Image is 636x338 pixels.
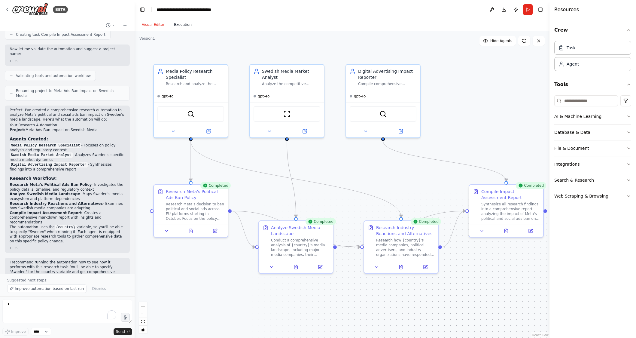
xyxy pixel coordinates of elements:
[554,129,590,135] div: Database & Data
[166,81,224,86] div: Research and analyze the impact of Meta's political and social ads ban on {country}'s media lands...
[310,263,330,271] button: Open in side panel
[166,189,224,201] div: Research Meta's Political Ads Ban Policy
[306,218,336,225] div: Completed
[120,22,130,29] button: Start a new chat
[12,3,48,16] img: Logo
[7,284,87,293] button: Improve automation based on last run
[358,68,416,80] div: Digital Advertising Impact Reporter
[92,286,106,291] span: Dismiss
[567,61,579,67] div: Agent
[139,36,155,41] div: Version 1
[283,110,291,118] img: ScrapeWebsiteTool
[262,81,320,86] div: Analyze the competitive dynamics and revenue impacts on {country}'s traditional and digital media...
[376,225,434,237] div: Research Industry Reactions and Alternatives
[479,36,516,46] button: Hide Agents
[10,136,125,142] h3: Agents Created:
[10,201,125,211] li: - Examines how Swedish media companies are adapting
[554,193,608,199] div: Web Scraping & Browsing
[10,211,82,215] strong: Compile Impact Assessment Report
[138,5,147,14] button: Hide left sidebar
[232,208,255,250] g: Edge from 788ca0d0-5515-4d7a-a315-cdb880f6cc90 to 816c0cab-5a09-4f53-88f7-4099704fd945
[520,227,541,235] button: Open in side panel
[554,140,631,156] button: File & Document
[178,227,204,235] button: View output
[114,328,132,335] button: Send
[258,220,333,274] div: CompletedAnalyze Swedish Media LandscapeConduct a comprehensive analysis of {country}'s media lan...
[10,183,92,187] strong: Research Meta's Political Ads Ban Policy
[10,225,125,244] p: The automation uses the variable, so you'll be able to specify "Sweden" when running it. Each age...
[10,192,80,196] strong: Analyze Swedish Media Landscape
[187,110,194,118] img: SerperDevTool
[554,177,594,183] div: Search & Research
[10,183,125,192] li: - Investigates the policy details, timeline, and regulatory context
[345,64,421,138] div: Digital Advertising Impact ReporterCompile comprehensive research findings into a detailed report...
[554,156,631,172] button: Integrations
[10,123,125,128] h2: Your Research Automation
[554,124,631,140] button: Database & Data
[10,47,125,56] p: Now let me validate the automation and suggest a project name:
[554,22,631,38] button: Crew
[358,81,416,86] div: Compile comprehensive research findings into a detailed report on how Meta's ads ban affects {cou...
[166,68,224,80] div: Media Policy Research Specialist
[554,161,580,167] div: Integrations
[554,145,589,151] div: File & Document
[490,38,512,43] span: Hide Agents
[494,227,519,235] button: View output
[15,286,84,291] span: Improve automation based on last run
[249,64,324,138] div: Swedish Media Market AnalystAnalyze the competitive dynamics and revenue impacts on {country}'s t...
[153,184,228,238] div: CompletedResearch Meta's Political Ads Ban PolicyResearch Meta's decision to ban political and so...
[11,329,26,334] span: Improve
[10,143,81,148] code: Media Policy Research Specialist
[137,19,169,31] button: Visual Editor
[10,162,88,167] code: Digital Advertising Impact Reporter
[337,244,360,250] g: Edge from 816c0cab-5a09-4f53-88f7-4099704fd945 to 1ff2e59a-3139-4c78-9b45-589030383623
[554,6,579,13] h4: Resources
[469,184,544,238] div: CompletedCompile Impact Assessment ReportSynthesize all research findings into a comprehensive re...
[205,227,225,235] button: Open in side panel
[188,141,194,181] g: Edge from 58d133d0-c972-4c01-bee5-1c3db1c9ac58 to 788ca0d0-5515-4d7a-a315-cdb880f6cc90
[271,238,329,257] div: Conduct a comprehensive analysis of {country}'s media landscape, including major media companies,...
[16,32,105,37] span: Creating task Compile Impact Assessment Report
[415,263,436,271] button: Open in side panel
[139,326,147,333] button: toggle interactivity
[554,172,631,188] button: Search & Research
[536,5,545,14] button: Hide right sidebar
[411,218,441,225] div: Completed
[376,238,434,257] div: Research how {country}'s media companies, political advertisers, and industry organizations have ...
[388,263,414,271] button: View output
[169,19,196,31] button: Execution
[337,208,465,250] g: Edge from 816c0cab-5a09-4f53-88f7-4099704fd945 to 45a822dd-dc3d-46ce-8301-2f3a3938c792
[532,333,549,337] a: React Flow attribution
[271,225,329,237] div: Analyze Swedish Media Landscape
[364,220,439,274] div: CompletedResearch Industry Reactions and AlternativesResearch how {country}'s media companies, po...
[442,208,465,250] g: Edge from 1ff2e59a-3139-4c78-9b45-589030383623 to 45a822dd-dc3d-46ce-8301-2f3a3938c792
[162,94,173,99] span: gpt-4o
[139,302,147,333] div: React Flow controls
[200,182,231,189] div: Completed
[284,141,299,217] g: Edge from a6fa2583-177a-4892-849d-a259afd5d3c9 to 816c0cab-5a09-4f53-88f7-4099704fd945
[89,284,109,293] button: Dismiss
[554,76,631,93] button: Tools
[283,263,309,271] button: View output
[10,260,125,284] p: I recommend running the automation now to see how it performs with this research task. You'll be ...
[153,64,228,138] div: Media Policy Research SpecialistResearch and analyze the impact of Meta's political and social ad...
[10,246,125,250] div: 16:35
[384,128,418,135] button: Open in side panel
[16,88,125,98] span: Renaming project to Meta Ads Ban Impact on Swedish Media
[10,211,125,225] li: - Creates a comprehensive markdown report with insights and recommendations
[567,45,576,51] div: Task
[139,310,147,318] button: zoom out
[554,38,631,76] div: Crew
[10,108,125,122] p: Perfect! I've created a comprehensive research automation to analyze Meta's political and social ...
[380,141,509,181] g: Edge from 385bcfc7-44be-49ad-bd3e-243d569a4a4b to 45a822dd-dc3d-46ce-8301-2f3a3938c792
[379,110,387,118] img: SerperDevTool
[121,313,130,322] button: Click to speak your automation idea
[516,182,546,189] div: Completed
[258,94,269,99] span: gpt-4o
[10,162,125,172] li: - Synthesizes findings into a comprehensive report
[10,192,125,201] li: - Maps Sweden's media ecosystem and platform dependencies
[139,318,147,326] button: fit view
[554,113,601,119] div: AI & Machine Learning
[10,143,125,153] li: - Focuses on policy analysis and regulatory context
[262,68,320,80] div: Swedish Media Market Analyst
